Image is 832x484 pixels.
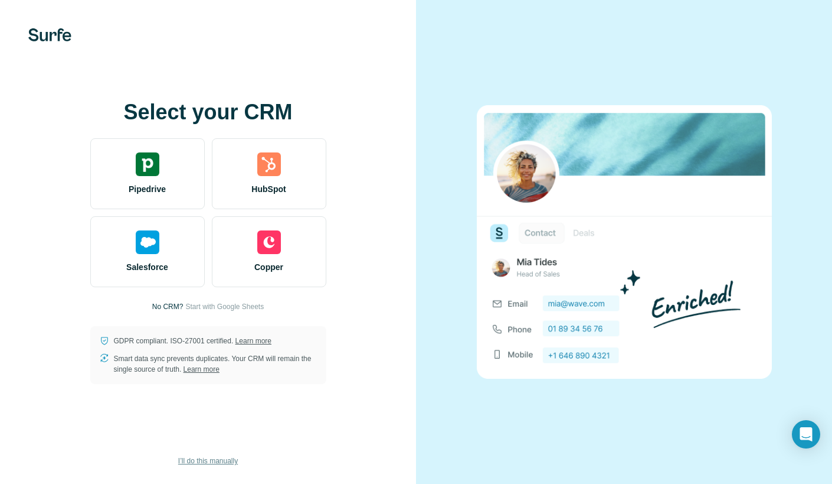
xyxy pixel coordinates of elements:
[792,420,820,449] div: Open Intercom Messenger
[477,105,772,379] img: none image
[254,261,283,273] span: Copper
[178,456,238,466] span: I’ll do this manually
[235,337,271,345] a: Learn more
[90,100,326,124] h1: Select your CRM
[185,301,264,312] button: Start with Google Sheets
[114,336,271,346] p: GDPR compliant. ISO-27001 certified.
[114,353,317,375] p: Smart data sync prevents duplicates. Your CRM will remain the single source of truth.
[136,152,159,176] img: pipedrive's logo
[184,365,220,373] a: Learn more
[251,183,286,195] span: HubSpot
[257,152,281,176] img: hubspot's logo
[28,28,71,41] img: Surfe's logo
[126,261,168,273] span: Salesforce
[129,183,166,195] span: Pipedrive
[152,301,184,312] p: No CRM?
[170,452,246,470] button: I’ll do this manually
[136,230,159,254] img: salesforce's logo
[257,230,281,254] img: copper's logo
